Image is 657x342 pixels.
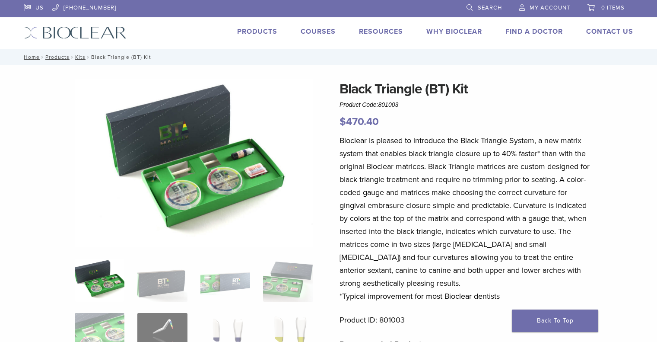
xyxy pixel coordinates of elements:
span: / [86,55,91,59]
p: Bioclear is pleased to introduce the Black Triangle System, a new matrix system that enables blac... [340,134,594,303]
nav: Black Triangle (BT) Kit [18,49,640,65]
a: Products [45,54,70,60]
img: Intro-Black-Triangle-Kit-6-Copy-e1548792917662-324x324.jpg [75,259,124,302]
a: Why Bioclear [426,27,482,36]
span: Product Code: [340,101,398,108]
span: My Account [530,4,570,11]
img: Intro Black Triangle Kit-6 - Copy [75,79,313,247]
a: Resources [359,27,403,36]
img: Black Triangle (BT) Kit - Image 4 [263,259,313,302]
span: 801003 [378,101,399,108]
a: Courses [301,27,336,36]
span: 0 items [601,4,625,11]
p: Product ID: 801003 [340,313,594,326]
span: Search [478,4,502,11]
a: Products [237,27,277,36]
img: Black Triangle (BT) Kit - Image 3 [200,259,250,302]
span: / [70,55,75,59]
img: Black Triangle (BT) Kit - Image 2 [137,259,187,302]
img: Bioclear [24,26,127,39]
span: / [40,55,45,59]
h1: Black Triangle (BT) Kit [340,79,594,99]
a: Back To Top [512,310,598,332]
a: Find A Doctor [505,27,563,36]
a: Contact Us [586,27,633,36]
span: $ [340,115,346,128]
bdi: 470.40 [340,115,379,128]
a: Home [21,54,40,60]
a: Kits [75,54,86,60]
